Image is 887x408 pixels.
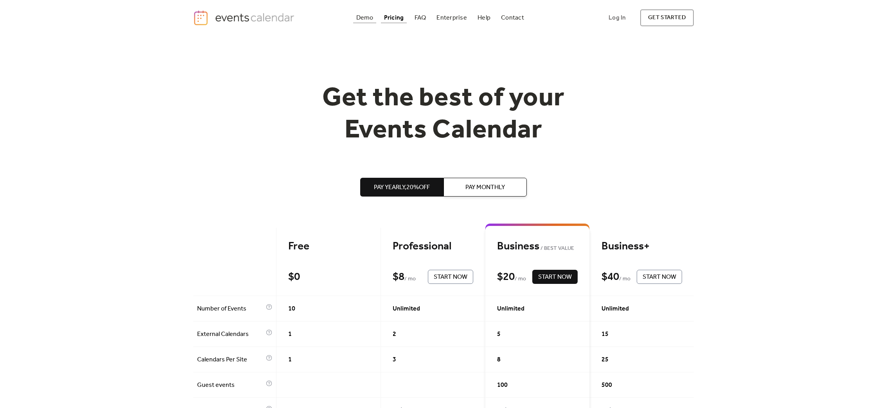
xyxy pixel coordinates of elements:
[539,244,574,253] span: BEST VALUE
[288,240,369,253] div: Free
[602,355,609,365] span: 25
[640,9,694,26] a: get started
[197,355,264,365] span: Calendars Per Site
[288,304,295,314] span: 10
[619,274,630,284] span: / mo
[497,240,578,253] div: Business
[197,304,264,314] span: Number of Events
[497,304,524,314] span: Unlimited
[197,381,264,390] span: Guest events
[360,178,443,197] button: Pay Yearly,20%off
[497,355,501,365] span: 8
[381,13,407,23] a: Pricing
[393,240,473,253] div: Professional
[602,270,619,284] div: $ 40
[465,183,505,192] span: Pay Monthly
[478,16,490,20] div: Help
[428,270,473,284] button: Start Now
[515,274,526,284] span: / mo
[356,16,373,20] div: Demo
[602,381,612,390] span: 500
[443,178,527,197] button: Pay Monthly
[601,9,634,26] a: Log In
[288,355,292,365] span: 1
[404,274,416,284] span: / mo
[602,304,629,314] span: Unlimited
[393,304,420,314] span: Unlimited
[643,273,676,282] span: Start Now
[433,13,470,23] a: Enterprise
[393,355,396,365] span: 3
[501,16,524,20] div: Contact
[497,270,515,284] div: $ 20
[415,16,426,20] div: FAQ
[393,270,404,284] div: $ 8
[532,270,578,284] button: Start Now
[602,330,609,339] span: 15
[384,16,404,20] div: Pricing
[602,240,682,253] div: Business+
[498,13,527,23] a: Contact
[374,183,430,192] span: Pay Yearly, 20% off
[293,83,594,146] h1: Get the best of your Events Calendar
[497,381,508,390] span: 100
[497,330,501,339] span: 5
[288,330,292,339] span: 1
[197,330,264,339] span: External Calendars
[474,13,494,23] a: Help
[434,273,467,282] span: Start Now
[411,13,429,23] a: FAQ
[353,13,377,23] a: Demo
[436,16,467,20] div: Enterprise
[193,10,296,26] a: home
[538,273,572,282] span: Start Now
[288,270,300,284] div: $ 0
[637,270,682,284] button: Start Now
[393,330,396,339] span: 2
